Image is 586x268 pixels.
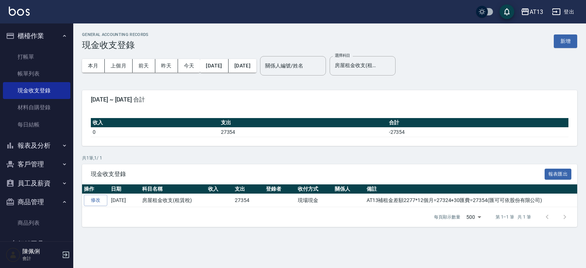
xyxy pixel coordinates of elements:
[84,195,107,206] a: 修改
[206,184,233,194] th: 收入
[333,184,365,194] th: 關係人
[91,170,545,178] span: 現金收支登錄
[554,37,577,44] a: 新增
[365,184,577,194] th: 備註
[82,155,577,161] p: 共 1 筆, 1 / 1
[365,194,577,207] td: AT13補租金差額2277*12個月=27324+30匯費=27354(匯可可依股份有限公司)
[3,192,70,212] button: 商品管理
[500,4,514,19] button: save
[3,65,70,82] a: 帳單列表
[82,59,105,73] button: 本月
[545,170,572,177] a: 報表匯出
[496,214,531,220] p: 第 1–1 筆 共 1 筆
[463,207,484,227] div: 500
[264,184,296,194] th: 登錄者
[549,5,577,19] button: 登出
[554,34,577,48] button: 新增
[3,136,70,155] button: 報表及分析
[105,59,133,73] button: 上個月
[140,184,206,194] th: 科目名稱
[3,82,70,99] a: 現金收支登錄
[3,174,70,193] button: 員工及薪資
[3,99,70,116] a: 材料自購登錄
[3,155,70,174] button: 客戶管理
[3,26,70,45] button: 櫃檯作業
[296,184,333,194] th: 收付方式
[233,184,264,194] th: 支出
[155,59,178,73] button: 昨天
[91,118,219,128] th: 收入
[9,7,30,16] img: Logo
[530,7,543,16] div: AT13
[3,214,70,231] a: 商品列表
[229,59,256,73] button: [DATE]
[3,48,70,65] a: 打帳單
[109,184,140,194] th: 日期
[296,194,333,207] td: 現場現金
[387,118,568,128] th: 合計
[233,194,264,207] td: 27354
[133,59,155,73] button: 前天
[82,184,109,194] th: 操作
[82,40,149,50] h3: 現金收支登錄
[219,118,387,128] th: 支出
[91,96,568,103] span: [DATE] ~ [DATE] 合計
[22,255,60,262] p: 會計
[387,127,568,137] td: -27354
[3,234,70,253] button: 行銷工具
[82,32,149,37] h2: GENERAL ACCOUNTING RECORDS
[91,127,219,137] td: 0
[3,116,70,133] a: 每日結帳
[335,53,350,58] label: 選擇科目
[200,59,228,73] button: [DATE]
[6,247,21,262] img: Person
[219,127,387,137] td: 27354
[140,194,206,207] td: 房屋租金收支(租賃稅)
[109,194,140,207] td: [DATE]
[545,169,572,180] button: 報表匯出
[22,248,60,255] h5: 陳佩俐
[178,59,200,73] button: 今天
[518,4,546,19] button: AT13
[434,214,460,220] p: 每頁顯示數量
